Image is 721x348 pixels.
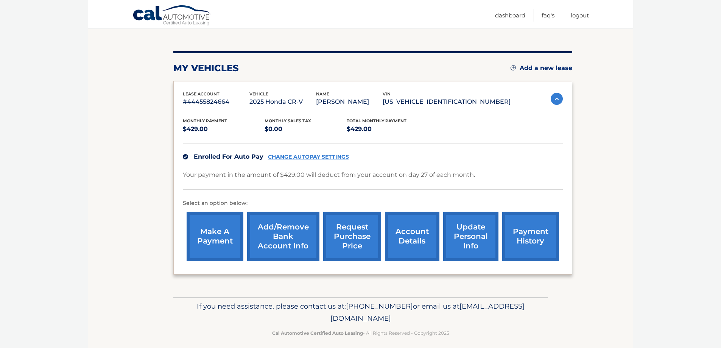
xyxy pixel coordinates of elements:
[502,212,559,261] a: payment history
[383,97,511,107] p: [US_VEHICLE_IDENTIFICATION_NUMBER]
[542,9,554,22] a: FAQ's
[183,97,249,107] p: #44455824664
[132,5,212,27] a: Cal Automotive
[443,212,498,261] a: update personal info
[265,118,311,123] span: Monthly sales Tax
[268,154,349,160] a: CHANGE AUTOPAY SETTINGS
[346,302,413,311] span: [PHONE_NUMBER]
[347,124,429,134] p: $429.00
[347,118,406,123] span: Total Monthly Payment
[495,9,525,22] a: Dashboard
[194,153,263,160] span: Enrolled For Auto Pay
[183,118,227,123] span: Monthly Payment
[323,212,381,261] a: request purchase price
[183,154,188,159] img: check.svg
[316,97,383,107] p: [PERSON_NAME]
[571,9,589,22] a: Logout
[511,64,572,72] a: Add a new lease
[551,93,563,105] img: accordion-active.svg
[247,212,319,261] a: Add/Remove bank account info
[249,91,268,97] span: vehicle
[272,330,363,336] strong: Cal Automotive Certified Auto Leasing
[183,170,475,180] p: Your payment in the amount of $429.00 will deduct from your account on day 27 of each month.
[178,329,543,337] p: - All Rights Reserved - Copyright 2025
[511,65,516,70] img: add.svg
[316,91,329,97] span: name
[385,212,439,261] a: account details
[183,91,220,97] span: lease account
[178,300,543,325] p: If you need assistance, please contact us at: or email us at
[187,212,243,261] a: make a payment
[183,124,265,134] p: $429.00
[173,62,239,74] h2: my vehicles
[383,91,391,97] span: vin
[249,97,316,107] p: 2025 Honda CR-V
[265,124,347,134] p: $0.00
[183,199,563,208] p: Select an option below:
